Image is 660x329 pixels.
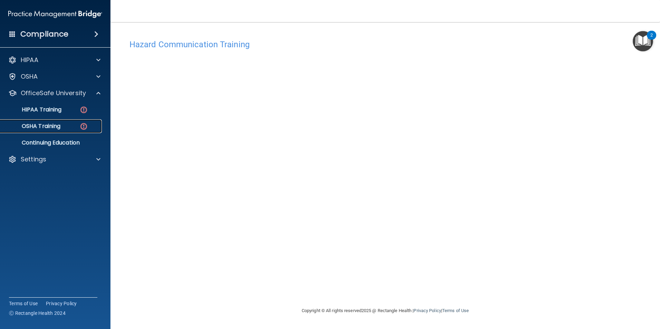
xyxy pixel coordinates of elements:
[442,308,469,313] a: Terms of Use
[129,40,641,49] h4: Hazard Communication Training
[650,35,653,44] div: 2
[129,53,482,280] iframe: HCT
[4,139,99,146] p: Continuing Education
[9,300,38,307] a: Terms of Use
[21,89,86,97] p: OfficeSafe University
[259,300,511,322] div: Copyright © All rights reserved 2025 @ Rectangle Health | |
[4,106,61,113] p: HIPAA Training
[8,155,100,163] a: Settings
[8,56,100,64] a: HIPAA
[414,308,441,313] a: Privacy Policy
[9,310,66,317] span: Ⓒ Rectangle Health 2024
[21,155,46,163] p: Settings
[633,31,653,51] button: Open Resource Center, 2 new notifications
[21,56,38,64] p: HIPAA
[8,89,100,97] a: OfficeSafe University
[79,122,88,131] img: danger-circle.6113f641.png
[79,106,88,114] img: danger-circle.6113f641.png
[541,280,652,308] iframe: Drift Widget Chat Controller
[4,123,60,130] p: OSHA Training
[20,29,68,39] h4: Compliance
[46,300,77,307] a: Privacy Policy
[8,7,102,21] img: PMB logo
[21,72,38,81] p: OSHA
[8,72,100,81] a: OSHA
